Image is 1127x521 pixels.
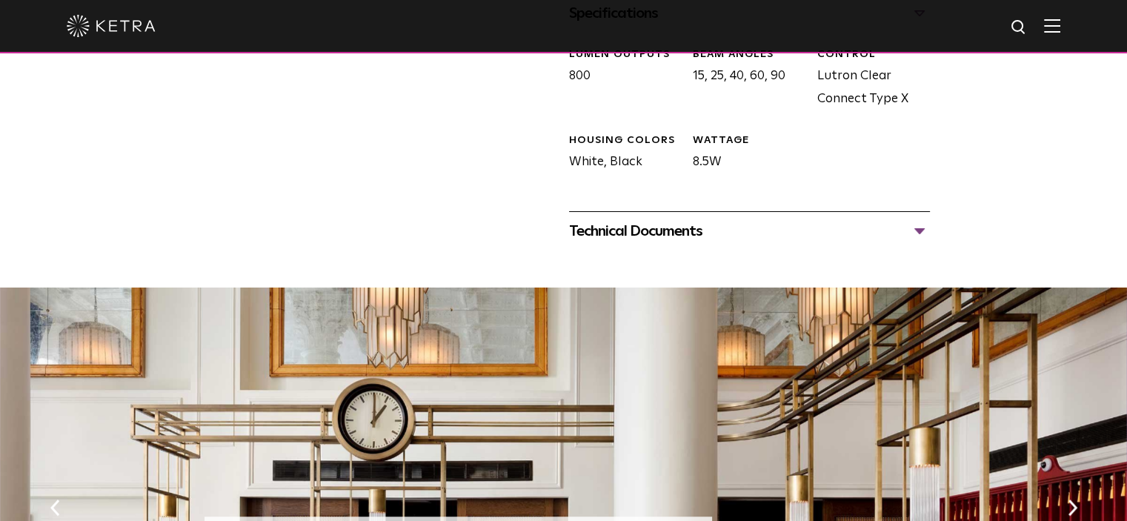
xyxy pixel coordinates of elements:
div: 15, 25, 40, 60, 90 [682,47,805,111]
img: Hamburger%20Nav.svg [1044,19,1060,33]
div: 800 [558,47,682,111]
img: search icon [1010,19,1028,37]
div: White, Black [558,133,682,174]
div: LUMEN OUTPUTS [569,47,682,62]
img: ketra-logo-2019-white [67,15,156,37]
div: 8.5W [682,133,805,174]
div: CONTROL [817,47,929,62]
div: Lutron Clear Connect Type X [805,47,929,111]
button: Next [1065,498,1080,517]
button: Previous [47,498,62,517]
div: Technical Documents [569,219,930,243]
div: HOUSING COLORS [569,133,682,148]
div: Beam Angles [693,47,805,62]
div: WATTAGE [693,133,805,148]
